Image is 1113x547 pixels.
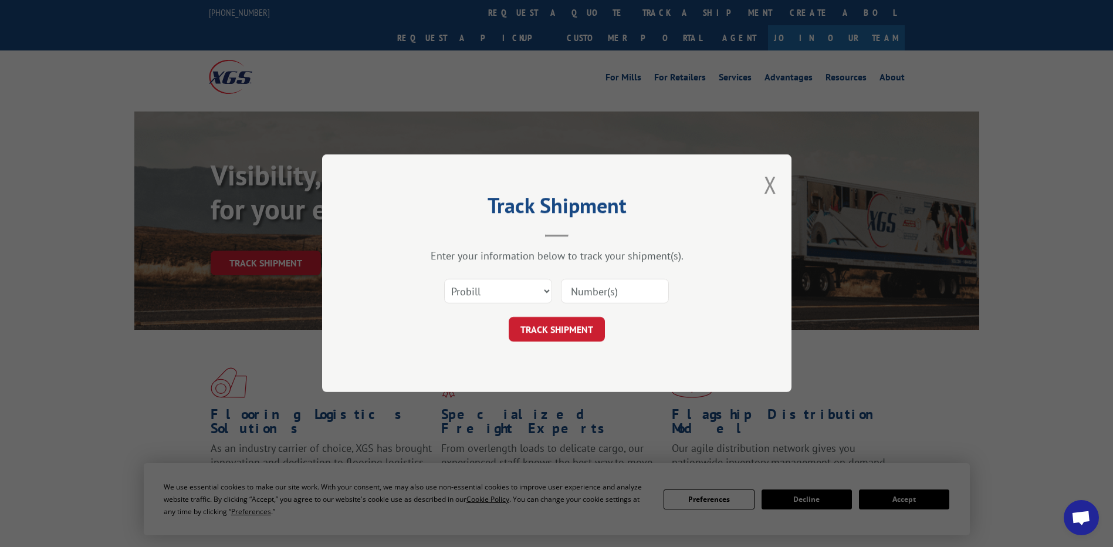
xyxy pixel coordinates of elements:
div: Enter your information below to track your shipment(s). [381,249,733,263]
button: Close modal [764,169,777,200]
h2: Track Shipment [381,197,733,220]
div: Open chat [1064,500,1099,535]
button: TRACK SHIPMENT [509,318,605,342]
input: Number(s) [561,279,669,304]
